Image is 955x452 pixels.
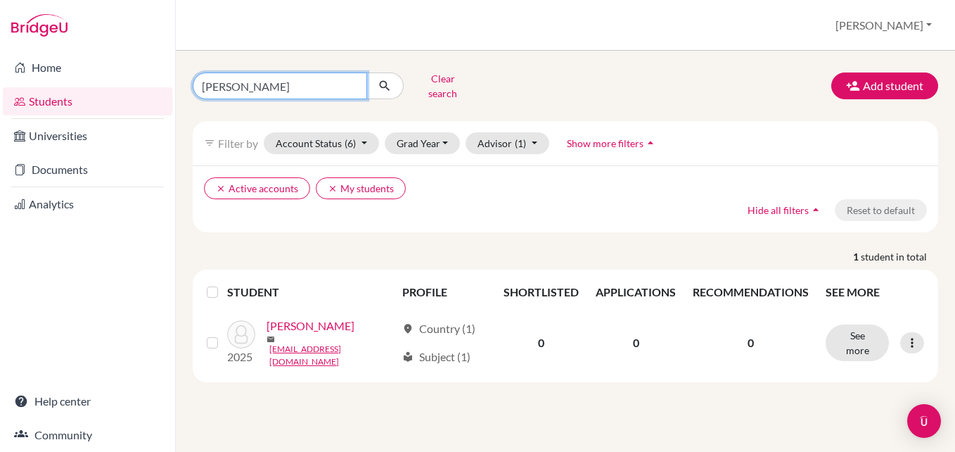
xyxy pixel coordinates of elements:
i: arrow_drop_up [643,136,658,150]
button: Show more filtersarrow_drop_up [555,132,669,154]
a: Home [3,54,172,82]
td: 0 [495,309,587,377]
th: SHORTLISTED [495,275,587,309]
a: Help center [3,387,172,415]
span: Hide all filters [748,204,809,216]
a: [PERSON_NAME] [267,318,354,334]
button: Grad Year [385,132,461,154]
span: Show more filters [567,137,643,149]
span: local_library [402,351,414,363]
div: Country (1) [402,320,475,337]
a: Students [3,87,172,115]
a: Documents [3,156,172,184]
th: SEE MORE [817,275,932,309]
img: Bridge-U [11,14,68,37]
strong: 1 [853,249,861,264]
span: mail [267,335,275,344]
div: Open Intercom Messenger [907,404,941,438]
a: Community [3,421,172,449]
button: See more [826,325,889,361]
button: Advisor(1) [466,132,549,154]
th: PROFILE [394,275,495,309]
td: 0 [587,309,684,377]
i: filter_list [204,137,215,149]
img: Gupta , Sidhant [227,320,255,349]
th: STUDENT [227,275,394,309]
a: Analytics [3,190,172,218]
input: Find student by name... [193,73,367,99]
button: Clear search [404,68,482,104]
span: student in total [861,249,938,264]
th: RECOMMENDATIONS [684,275,817,309]
span: (1) [515,137,526,149]
button: clearActive accounts [204,177,310,199]
div: Subject (1) [402,349,470,365]
button: Hide all filtersarrow_drop_up [736,199,835,221]
span: Filter by [218,137,258,150]
button: Account Status(6) [264,132,379,154]
span: (6) [345,137,356,149]
a: [EMAIL_ADDRESS][DOMAIN_NAME] [269,343,396,368]
p: 0 [693,334,809,351]
a: Universities [3,122,172,150]
i: clear [328,184,338,194]
button: Reset to default [835,199,927,221]
button: clearMy students [316,177,406,199]
button: Add student [831,73,938,99]
span: location_on [402,323,414,334]
i: clear [216,184,226,194]
th: APPLICATIONS [587,275,684,309]
p: 2025 [227,349,255,365]
button: [PERSON_NAME] [829,12,938,39]
i: arrow_drop_up [809,203,823,217]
